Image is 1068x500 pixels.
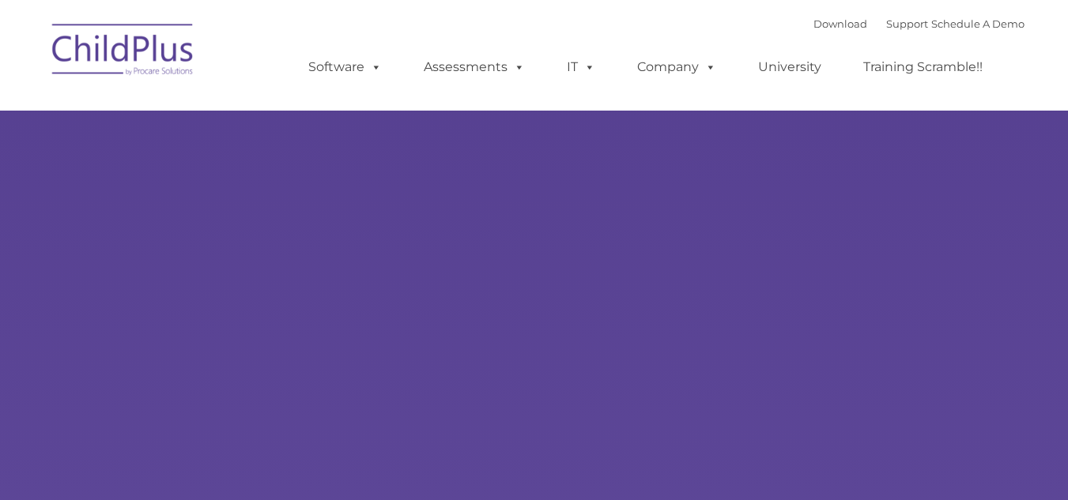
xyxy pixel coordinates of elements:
font: | [813,17,1025,30]
a: Training Scramble!! [847,51,998,83]
img: ChildPlus by Procare Solutions [44,13,202,92]
a: University [742,51,837,83]
a: Download [813,17,867,30]
a: Schedule A Demo [931,17,1025,30]
a: Software [292,51,398,83]
a: Support [886,17,928,30]
a: IT [551,51,611,83]
a: Company [621,51,732,83]
a: Assessments [408,51,541,83]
